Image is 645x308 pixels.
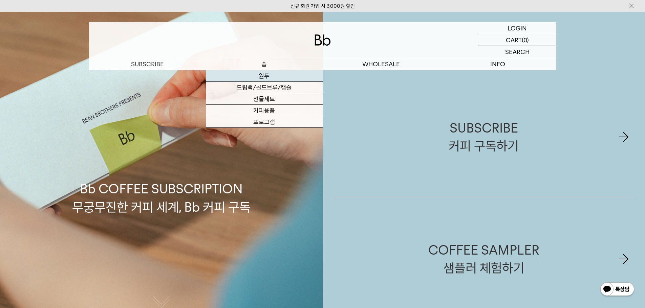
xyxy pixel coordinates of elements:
[505,46,530,58] p: SEARCH
[291,3,355,9] a: 신규 회원 가입 시 3,000원 할인
[522,34,529,46] p: (0)
[506,34,522,46] p: CART
[72,116,251,216] p: Bb COFFEE SUBSCRIPTION 무궁무진한 커피 세계, Bb 커피 구독
[478,34,556,46] a: CART (0)
[449,119,519,155] div: SUBSCRIBE 커피 구독하기
[206,58,323,70] a: 숍
[206,82,323,93] a: 드립백/콜드브루/캡슐
[206,93,323,105] a: 선물세트
[315,34,331,46] img: 로고
[428,241,539,277] div: COFFEE SAMPLER 샘플러 체험하기
[89,58,206,70] a: SUBSCRIBE
[206,116,323,128] a: 프로그램
[323,58,439,70] p: WHOLESALE
[206,70,323,82] a: 원두
[600,282,635,298] img: 카카오톡 채널 1:1 채팅 버튼
[508,22,527,34] p: LOGIN
[206,105,323,116] a: 커피용품
[478,22,556,34] a: LOGIN
[334,76,635,198] a: SUBSCRIBE커피 구독하기
[439,58,556,70] p: INFO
